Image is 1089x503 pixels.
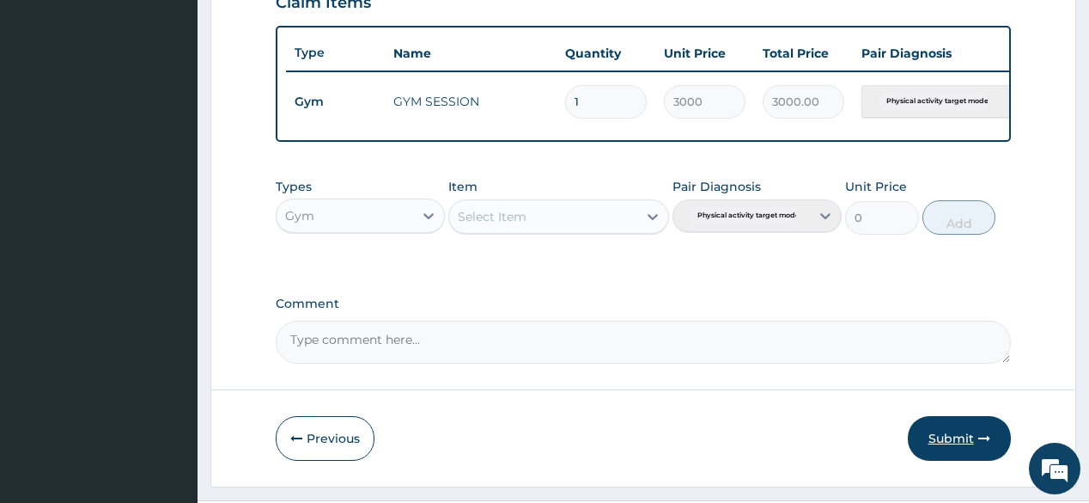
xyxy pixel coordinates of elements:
div: Minimize live chat window [282,9,323,50]
span: We're online! [100,145,237,319]
th: Name [385,36,557,71]
label: Pair Diagnosis [672,178,761,195]
td: Gym [286,86,385,118]
th: Type [286,37,385,69]
th: Pair Diagnosis [853,36,1042,71]
label: Comment [276,297,1010,311]
button: Submit [908,416,1011,461]
button: Previous [276,416,374,461]
img: d_794563401_company_1708531726252_794563401 [32,86,70,129]
label: Unit Price [845,178,907,195]
th: Quantity [557,36,655,71]
label: Types [276,180,312,194]
div: Chat with us now [89,96,289,119]
div: Select Item [458,208,526,225]
button: Add [922,200,996,235]
div: Gym [285,207,314,224]
td: GYM SESSION [385,84,557,119]
textarea: Type your message and hit 'Enter' [9,327,327,387]
th: Total Price [754,36,853,71]
label: Item [448,178,478,195]
th: Unit Price [655,36,754,71]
